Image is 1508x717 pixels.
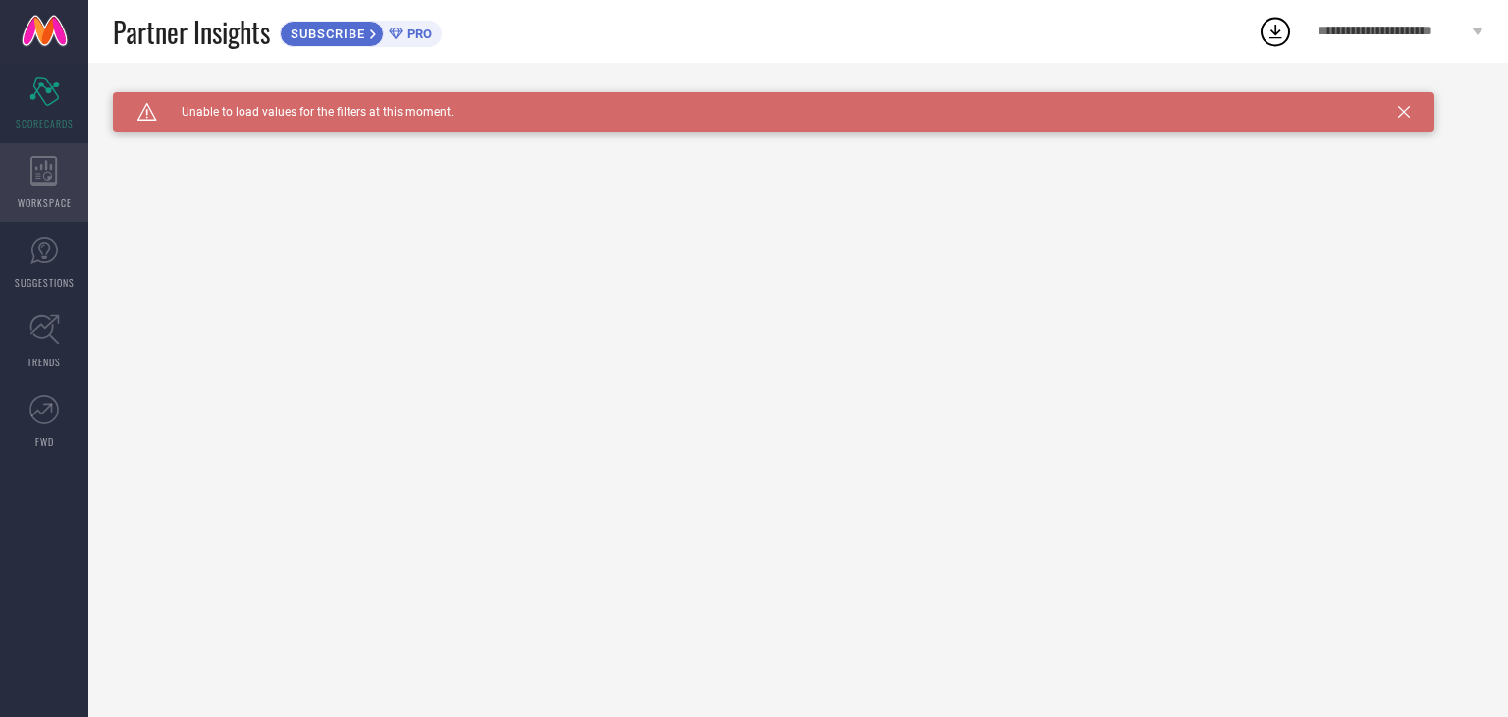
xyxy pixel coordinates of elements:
[403,27,432,41] span: PRO
[157,105,454,119] span: Unable to load values for the filters at this moment.
[27,355,61,369] span: TRENDS
[280,16,442,47] a: SUBSCRIBEPRO
[35,434,54,449] span: FWD
[113,12,270,52] span: Partner Insights
[281,27,370,41] span: SUBSCRIBE
[18,195,72,210] span: WORKSPACE
[113,92,1483,108] div: Unable to load filters at this moment. Please try later.
[1258,14,1293,49] div: Open download list
[16,116,74,131] span: SCORECARDS
[15,275,75,290] span: SUGGESTIONS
